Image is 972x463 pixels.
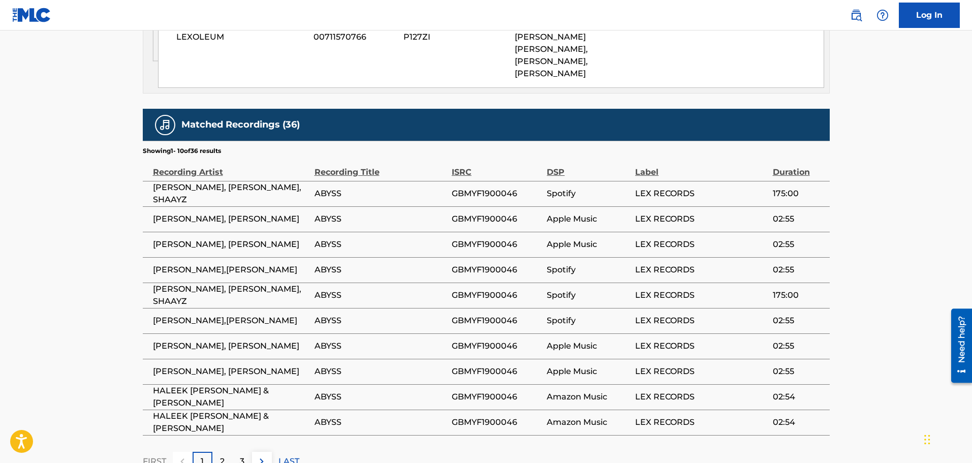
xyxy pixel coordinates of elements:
span: 02:55 [773,213,825,225]
iframe: Chat Widget [921,414,972,463]
span: Apple Music [547,213,630,225]
span: LEXOLEUM [176,31,306,43]
span: 02:54 [773,416,825,428]
span: LEX RECORDS [635,340,767,352]
span: Apple Music [547,238,630,251]
p: Showing 1 - 10 of 36 results [143,146,221,156]
span: GBMYF1900046 [452,340,542,352]
span: GBMYF1900046 [452,289,542,301]
span: ABYSS [315,289,447,301]
span: ABYSS [315,213,447,225]
span: 02:54 [773,391,825,403]
div: Help [872,5,893,25]
img: Matched Recordings [159,119,171,131]
span: 02:55 [773,264,825,276]
span: 02:55 [773,340,825,352]
span: [PERSON_NAME], [PERSON_NAME] [153,238,309,251]
span: GBMYF1900046 [452,365,542,378]
span: LEX RECORDS [635,315,767,327]
span: ABYSS [315,365,447,378]
span: GBMYF1900046 [452,315,542,327]
span: GBMYF1900046 [452,416,542,428]
span: GBMYF1900046 [452,188,542,200]
span: ABYSS [315,391,447,403]
span: HALEEK [PERSON_NAME] & [PERSON_NAME] [153,385,309,409]
span: [PERSON_NAME], [PERSON_NAME] [153,365,309,378]
span: P127ZI [403,31,507,43]
span: [PERSON_NAME],[PERSON_NAME] [153,315,309,327]
span: Amazon Music [547,416,630,428]
span: ABYSS [315,264,447,276]
span: [PERSON_NAME] [PERSON_NAME], [PERSON_NAME], [PERSON_NAME] [515,32,588,78]
h5: Matched Recordings (36) [181,119,300,131]
div: Duration [773,156,825,178]
span: [PERSON_NAME], [PERSON_NAME] [153,340,309,352]
span: LEX RECORDS [635,188,767,200]
a: Public Search [846,5,866,25]
img: MLC Logo [12,8,51,22]
span: [PERSON_NAME], [PERSON_NAME] [153,213,309,225]
span: 175:00 [773,289,825,301]
span: [PERSON_NAME], [PERSON_NAME], SHAAYZ [153,283,309,307]
div: Recording Artist [153,156,309,178]
img: search [850,9,862,21]
span: [PERSON_NAME],[PERSON_NAME] [153,264,309,276]
span: Apple Music [547,365,630,378]
span: 00711570766 [313,31,396,43]
span: Spotify [547,264,630,276]
span: Spotify [547,188,630,200]
span: ABYSS [315,315,447,327]
img: help [876,9,889,21]
span: 175:00 [773,188,825,200]
span: [PERSON_NAME], [PERSON_NAME], SHAAYZ [153,181,309,206]
span: Amazon Music [547,391,630,403]
span: HALEEK [PERSON_NAME] & [PERSON_NAME] [153,410,309,435]
span: ABYSS [315,188,447,200]
iframe: Resource Center [944,304,972,386]
div: Drag [924,424,930,455]
span: LEX RECORDS [635,416,767,428]
span: Apple Music [547,340,630,352]
span: Spotify [547,289,630,301]
span: LEX RECORDS [635,365,767,378]
span: LEX RECORDS [635,264,767,276]
div: ISRC [452,156,542,178]
span: LEX RECORDS [635,391,767,403]
div: Label [635,156,767,178]
span: LEX RECORDS [635,213,767,225]
span: LEX RECORDS [635,289,767,301]
span: 02:55 [773,315,825,327]
span: 02:55 [773,238,825,251]
span: GBMYF1900046 [452,391,542,403]
div: DSP [547,156,630,178]
span: ABYSS [315,340,447,352]
span: GBMYF1900046 [452,213,542,225]
span: GBMYF1900046 [452,264,542,276]
span: ABYSS [315,416,447,428]
span: 02:55 [773,365,825,378]
div: Recording Title [315,156,447,178]
span: ABYSS [315,238,447,251]
span: Spotify [547,315,630,327]
span: GBMYF1900046 [452,238,542,251]
span: LEX RECORDS [635,238,767,251]
a: Log In [899,3,960,28]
